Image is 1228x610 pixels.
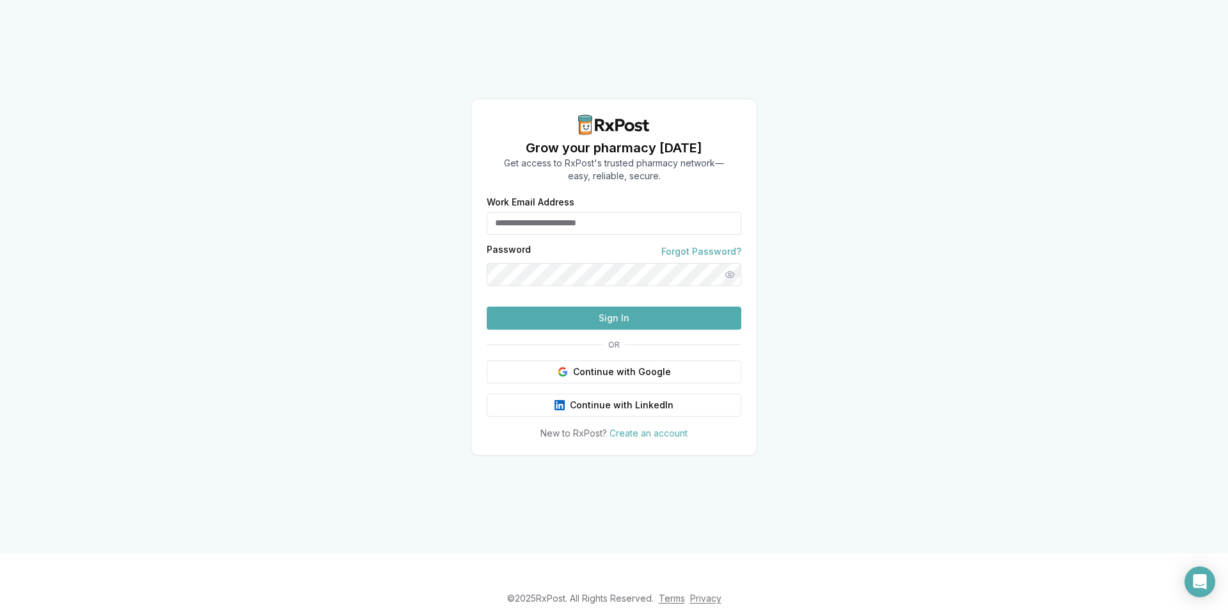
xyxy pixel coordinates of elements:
[487,245,531,258] label: Password
[573,115,655,135] img: RxPost Logo
[661,245,741,258] a: Forgot Password?
[603,340,625,350] span: OR
[690,593,721,604] a: Privacy
[718,263,741,286] button: Show password
[540,428,607,438] span: New to RxPost?
[610,428,688,438] a: Create an account
[487,198,741,207] label: Work Email Address
[659,593,685,604] a: Terms
[558,367,568,377] img: Google
[487,307,741,330] button: Sign In
[487,360,741,383] button: Continue with Google
[504,157,724,182] p: Get access to RxPost's trusted pharmacy network— easy, reliable, secure.
[487,394,741,417] button: Continue with LinkedIn
[504,139,724,157] h1: Grow your pharmacy [DATE]
[1185,566,1215,597] div: Open Intercom Messenger
[555,400,565,410] img: LinkedIn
